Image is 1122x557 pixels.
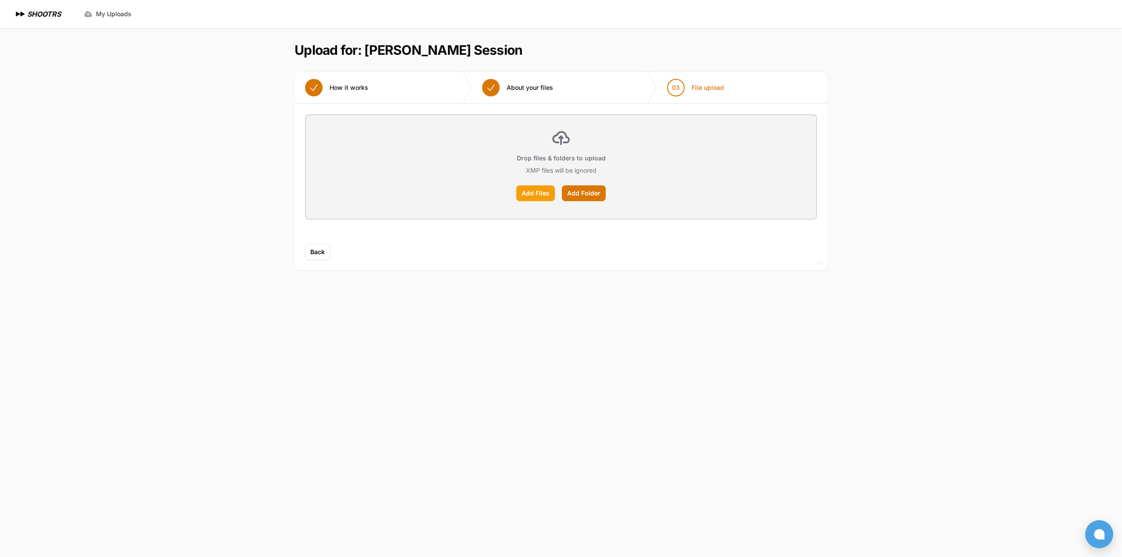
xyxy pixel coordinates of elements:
p: XMP files will be ignored [526,166,597,175]
button: About your files [472,72,564,103]
h1: Upload for: [PERSON_NAME] Session [295,42,522,58]
span: How it works [330,83,368,92]
label: Add Files [516,185,555,201]
button: Back [305,244,330,260]
div: v2 [817,258,823,268]
a: My Uploads [78,6,137,22]
span: File upload [692,83,724,92]
button: Open chat window [1085,520,1113,548]
span: About your files [507,83,553,92]
span: My Uploads [96,10,131,18]
button: 03 File upload [657,72,735,103]
span: Back [310,248,325,256]
label: Add Folder [562,185,606,201]
p: Drop files & folders to upload [517,154,606,163]
img: SHOOTRS [14,9,27,19]
a: SHOOTRS SHOOTRS [14,9,61,19]
h1: SHOOTRS [27,9,61,19]
span: 03 [672,83,680,92]
button: How it works [295,72,379,103]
